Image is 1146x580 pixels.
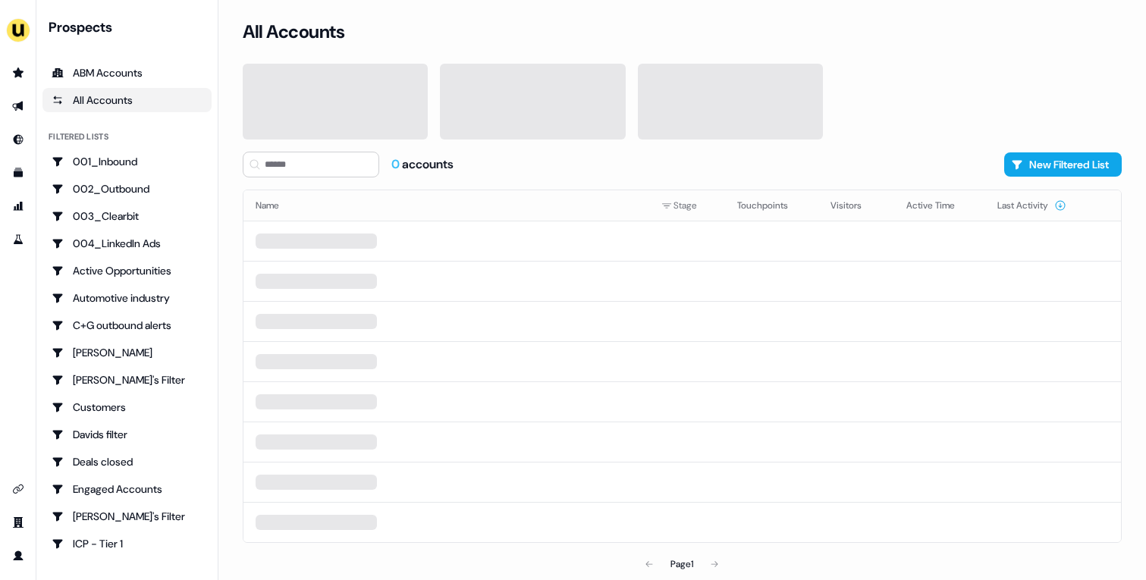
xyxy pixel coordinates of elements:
[6,161,30,185] a: Go to templates
[42,88,212,112] a: All accounts
[42,422,212,447] a: Go to Davids filter
[49,18,212,36] div: Prospects
[52,372,203,387] div: [PERSON_NAME]'s Filter
[42,395,212,419] a: Go to Customers
[42,204,212,228] a: Go to 003_Clearbit
[391,156,454,173] div: accounts
[42,61,212,85] a: ABM Accounts
[52,509,203,524] div: [PERSON_NAME]'s Filter
[42,450,212,474] a: Go to Deals closed
[52,263,203,278] div: Active Opportunities
[6,227,30,252] a: Go to experiments
[6,477,30,501] a: Go to integrations
[6,544,30,568] a: Go to profile
[42,149,212,174] a: Go to 001_Inbound
[52,454,203,469] div: Deals closed
[391,156,402,172] span: 0
[52,65,203,80] div: ABM Accounts
[52,290,203,306] div: Automotive industry
[42,477,212,501] a: Go to Engaged Accounts
[52,236,203,251] div: 004_LinkedIn Ads
[42,531,212,556] a: Go to ICP - Tier 1
[42,368,212,392] a: Go to Charlotte's Filter
[6,94,30,118] a: Go to outbound experience
[6,61,30,85] a: Go to prospects
[52,208,203,224] div: 003_Clearbit
[42,340,212,365] a: Go to Charlotte Stone
[997,192,1066,219] button: Last Activity
[52,427,203,442] div: Davids filter
[52,481,203,497] div: Engaged Accounts
[52,154,203,169] div: 001_Inbound
[6,510,30,535] a: Go to team
[6,194,30,218] a: Go to attribution
[1004,152,1122,177] button: New Filtered List
[906,192,973,219] button: Active Time
[6,127,30,152] a: Go to Inbound
[737,192,806,219] button: Touchpoints
[243,20,344,43] h3: All Accounts
[42,504,212,528] a: Go to Geneviève's Filter
[42,231,212,256] a: Go to 004_LinkedIn Ads
[52,92,203,108] div: All Accounts
[243,190,649,221] th: Name
[52,345,203,360] div: [PERSON_NAME]
[661,198,713,213] div: Stage
[42,177,212,201] a: Go to 002_Outbound
[49,130,108,143] div: Filtered lists
[52,181,203,196] div: 002_Outbound
[42,259,212,283] a: Go to Active Opportunities
[830,192,880,219] button: Visitors
[52,536,203,551] div: ICP - Tier 1
[42,286,212,310] a: Go to Automotive industry
[52,318,203,333] div: C+G outbound alerts
[42,313,212,337] a: Go to C+G outbound alerts
[670,556,693,572] div: Page 1
[52,400,203,415] div: Customers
